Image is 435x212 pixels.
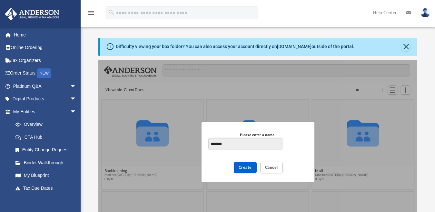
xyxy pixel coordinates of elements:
a: [DOMAIN_NAME] [277,44,311,49]
i: search [108,9,115,16]
button: Cancel [260,162,283,173]
a: My Entitiesarrow_drop_down [5,105,86,118]
img: Anderson Advisors Platinum Portal [3,8,61,20]
span: arrow_drop_down [70,105,83,118]
a: Online Ordering [5,41,86,54]
span: Cancel [265,166,278,169]
div: New Folder [202,122,314,182]
a: Digital Productsarrow_drop_down [5,93,86,106]
a: Tax Due Dates [9,182,86,195]
a: Entity Change Request [9,144,86,156]
button: Create [234,162,257,173]
a: CTA Hub [9,131,86,144]
i: menu [87,9,95,17]
a: My Blueprint [9,169,83,182]
span: arrow_drop_down [70,80,83,93]
a: Order StatusNEW [5,67,86,80]
button: Close [401,42,410,51]
div: NEW [37,68,51,78]
a: Tax Organizers [5,54,86,67]
a: Binder Walkthrough [9,156,86,169]
span: Create [239,166,252,169]
span: arrow_drop_down [70,93,83,106]
a: menu [87,12,95,17]
img: User Pic [420,8,430,17]
div: Please enter a name. [208,132,307,138]
a: Platinum Q&Aarrow_drop_down [5,80,86,93]
a: Home [5,28,86,41]
input: Please enter a name. [208,138,282,150]
a: Overview [9,118,86,131]
div: Difficulty viewing your box folder? You can also access your account directly on outside of the p... [116,43,354,50]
